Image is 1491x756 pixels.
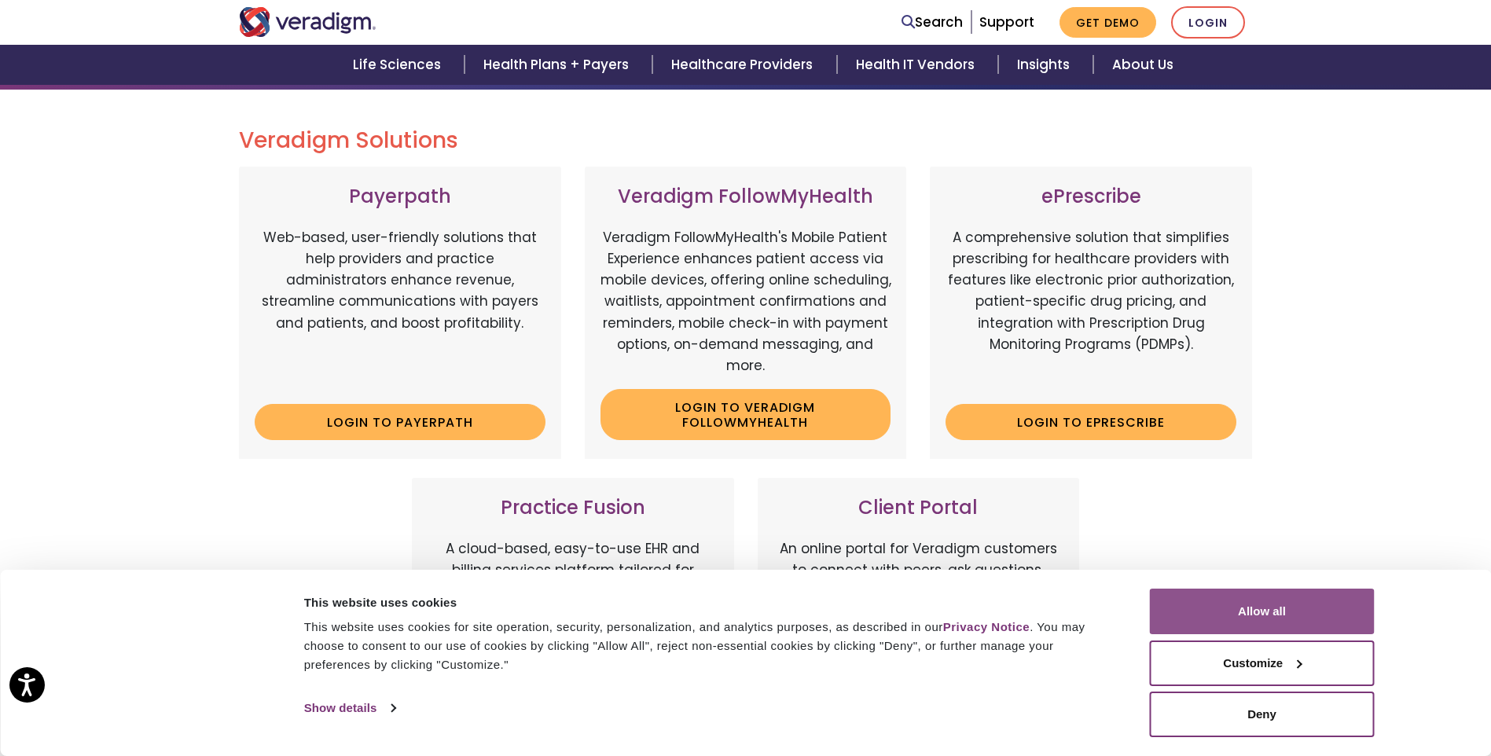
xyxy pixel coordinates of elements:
a: Support [979,13,1034,31]
a: Life Sciences [334,45,465,85]
a: Healthcare Providers [652,45,836,85]
a: Login to Payerpath [255,404,545,440]
div: This website uses cookies for site operation, security, personalization, and analytics purposes, ... [304,618,1115,674]
p: A cloud-based, easy-to-use EHR and billing services platform tailored for independent practices. ... [428,538,718,666]
a: Login to ePrescribe [946,404,1236,440]
a: About Us [1093,45,1192,85]
p: An online portal for Veradigm customers to connect with peers, ask questions, share ideas, and st... [773,538,1064,666]
h2: Veradigm Solutions [239,127,1253,154]
a: Show details [304,696,395,720]
a: Insights [998,45,1093,85]
h3: Payerpath [255,185,545,208]
img: Veradigm logo [239,7,376,37]
h3: Client Portal [773,497,1064,519]
button: Customize [1150,640,1375,686]
a: Health IT Vendors [837,45,998,85]
div: This website uses cookies [304,593,1115,612]
a: Search [902,12,963,33]
h3: Veradigm FollowMyHealth [600,185,891,208]
h3: Practice Fusion [428,497,718,519]
p: A comprehensive solution that simplifies prescribing for healthcare providers with features like ... [946,227,1236,392]
a: Login to Veradigm FollowMyHealth [600,389,891,440]
p: Web-based, user-friendly solutions that help providers and practice administrators enhance revenu... [255,227,545,392]
button: Allow all [1150,589,1375,634]
button: Deny [1150,692,1375,737]
a: Get Demo [1059,7,1156,38]
a: Privacy Notice [943,620,1030,633]
h3: ePrescribe [946,185,1236,208]
a: Health Plans + Payers [465,45,652,85]
a: Login [1171,6,1245,39]
p: Veradigm FollowMyHealth's Mobile Patient Experience enhances patient access via mobile devices, o... [600,227,891,376]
